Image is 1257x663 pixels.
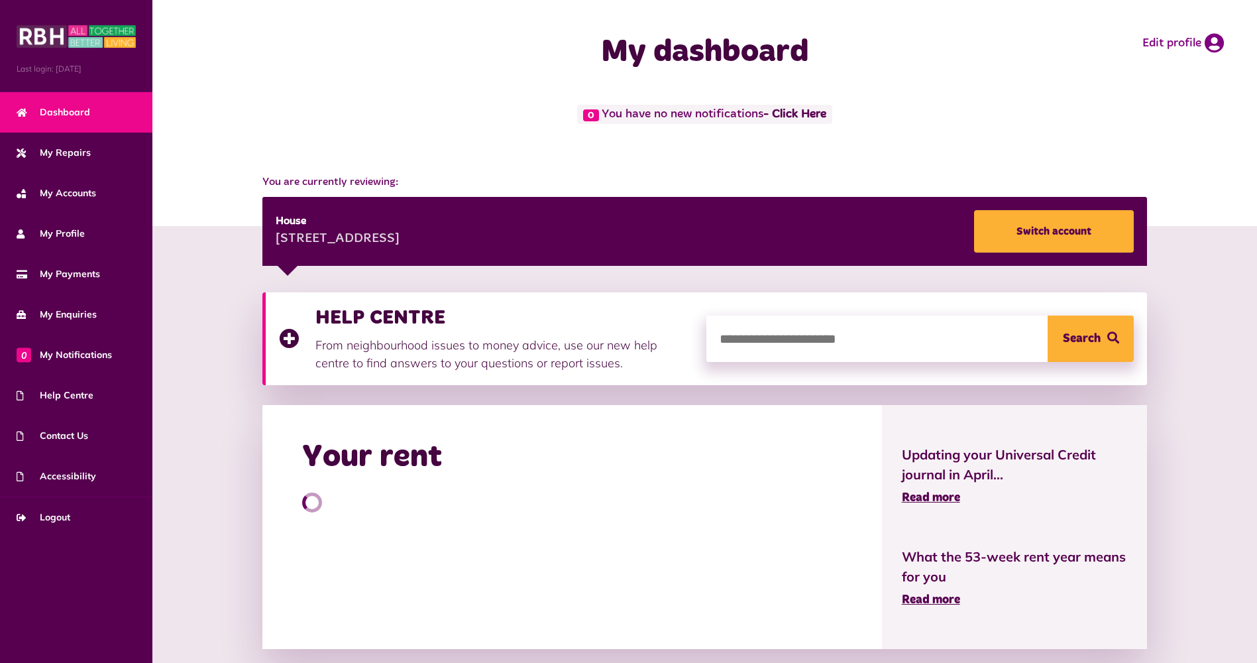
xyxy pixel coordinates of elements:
[902,445,1128,485] span: Updating your Universal Credit journal in April...
[17,308,97,322] span: My Enquiries
[17,511,70,524] span: Logout
[17,348,112,362] span: My Notifications
[17,347,31,362] span: 0
[902,547,1128,609] a: What the 53-week rent year means for you Read more
[262,174,1148,190] span: You are currently reviewing:
[763,109,826,121] a: - Click Here
[315,306,693,330] h3: HELP CENTRE
[902,547,1128,587] span: What the 53-week rent year means for you
[17,469,96,483] span: Accessibility
[577,105,832,124] span: You have no new notifications
[902,594,960,606] span: Read more
[17,429,88,443] span: Contact Us
[17,267,100,281] span: My Payments
[302,438,442,477] h2: Your rent
[974,210,1134,253] a: Switch account
[583,109,599,121] span: 0
[17,389,93,402] span: Help Centre
[442,33,968,72] h1: My dashboard
[1063,316,1101,362] span: Search
[276,229,400,249] div: [STREET_ADDRESS]
[17,105,90,119] span: Dashboard
[17,186,96,200] span: My Accounts
[315,336,693,372] p: From neighbourhood issues to money advice, use our new help centre to find answers to your questi...
[1142,33,1224,53] a: Edit profile
[276,213,400,229] div: House
[902,492,960,504] span: Read more
[902,445,1128,507] a: Updating your Universal Credit journal in April... Read more
[17,227,85,241] span: My Profile
[17,23,136,50] img: MyRBH
[17,63,136,75] span: Last login: [DATE]
[1048,316,1134,362] button: Search
[17,146,91,160] span: My Repairs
